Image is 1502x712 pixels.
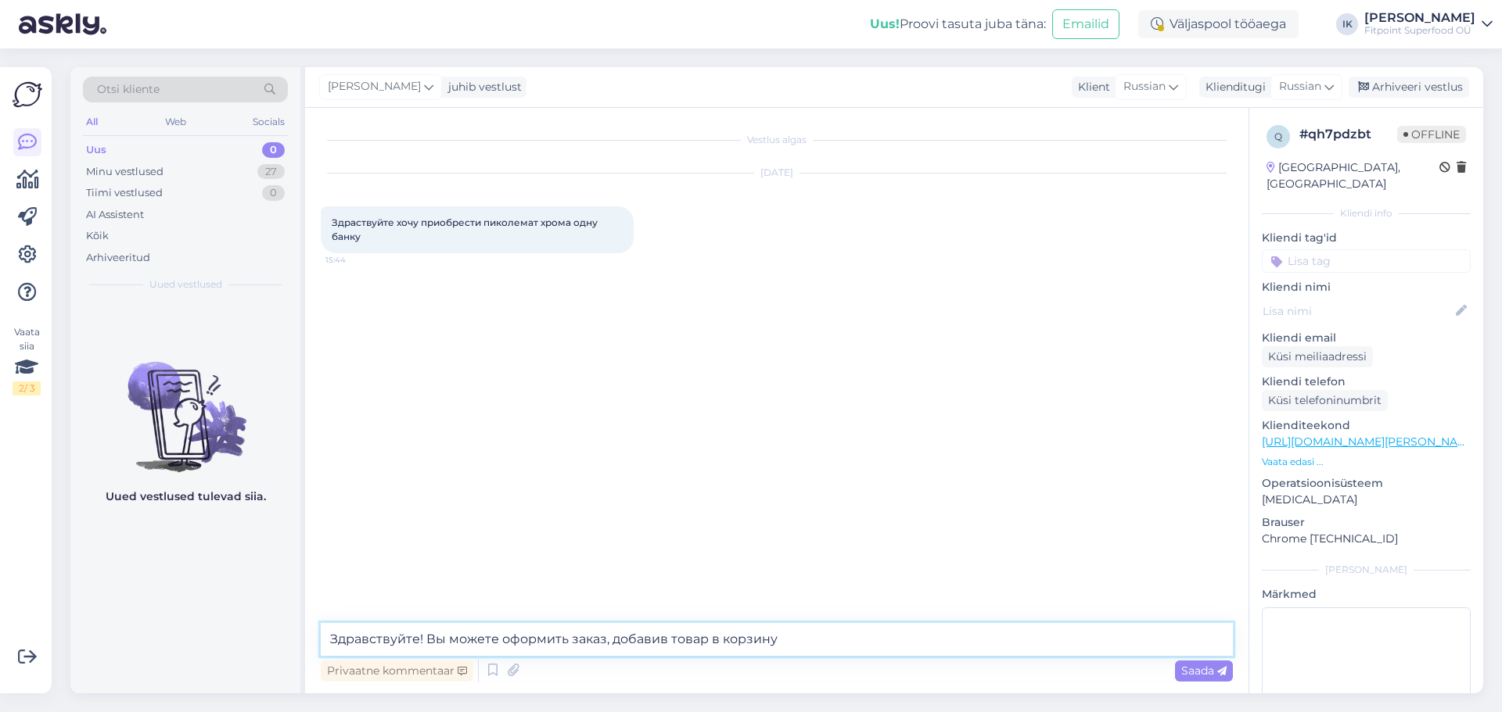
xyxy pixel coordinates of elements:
[262,142,285,158] div: 0
[83,112,101,132] div: All
[13,325,41,395] div: Vaata siia
[321,660,473,682] div: Privaatne kommentaar
[1262,563,1471,577] div: [PERSON_NAME]
[1138,10,1299,38] div: Väljaspool tööaega
[86,185,163,201] div: Tiimi vestlused
[1262,475,1471,492] p: Operatsioonisüsteem
[1262,435,1478,449] a: [URL][DOMAIN_NAME][PERSON_NAME]
[1262,417,1471,434] p: Klienditeekond
[13,80,42,109] img: Askly Logo
[250,112,288,132] div: Socials
[332,216,600,242] span: Здраствуйте хочу приобрести пиколемат хрома одну банку
[1262,249,1471,273] input: Lisa tag
[1263,302,1453,320] input: Lisa nimi
[1364,24,1475,37] div: Fitpoint Superfood OÜ
[1397,126,1466,143] span: Offline
[325,254,384,266] span: 15:44
[1181,664,1227,678] span: Saada
[1364,12,1475,24] div: [PERSON_NAME]
[257,164,285,180] div: 27
[1279,78,1321,95] span: Russian
[97,81,160,98] span: Otsi kliente
[70,334,300,474] img: No chats
[1262,390,1388,411] div: Küsi telefoninumbrit
[328,78,421,95] span: [PERSON_NAME]
[321,166,1233,180] div: [DATE]
[1299,125,1397,144] div: # qh7pdzbt
[1262,279,1471,295] p: Kliendi nimi
[1349,77,1469,98] div: Arhiveeri vestlus
[1262,346,1373,367] div: Küsi meiliaadressi
[86,207,144,223] div: AI Assistent
[86,228,109,244] div: Kõik
[1262,455,1471,469] p: Vaata edasi ...
[1262,330,1471,346] p: Kliendi email
[1123,78,1166,95] span: Russian
[86,164,163,180] div: Minu vestlused
[1199,79,1266,95] div: Klienditugi
[1364,12,1493,37] a: [PERSON_NAME]Fitpoint Superfood OÜ
[870,16,900,31] b: Uus!
[442,79,522,95] div: juhib vestlust
[1262,230,1471,246] p: Kliendi tag'id
[1262,206,1471,220] div: Kliendi info
[86,142,106,158] div: Uus
[262,185,285,201] div: 0
[1274,131,1282,142] span: q
[1267,159,1439,192] div: [GEOGRAPHIC_DATA], [GEOGRAPHIC_DATA]
[1072,79,1110,95] div: Klient
[1262,492,1471,508] p: [MEDICAL_DATA]
[1336,13,1358,35] div: IK
[1262,514,1471,531] p: Brauser
[149,277,222,292] span: Uued vestlused
[321,623,1233,656] textarea: Здравствуйте! Вы можете оформить заказ, добавив товар в корзину
[1262,374,1471,390] p: Kliendi telefon
[86,250,150,266] div: Arhiveeritud
[1262,586,1471,603] p: Märkmed
[106,488,266,505] p: Uued vestlused tulevad siia.
[321,133,1233,147] div: Vestlus algas
[1052,9,1119,39] button: Emailid
[870,15,1046,34] div: Proovi tasuta juba täna:
[1262,531,1471,547] p: Chrome [TECHNICAL_ID]
[162,112,189,132] div: Web
[13,381,41,395] div: 2 / 3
